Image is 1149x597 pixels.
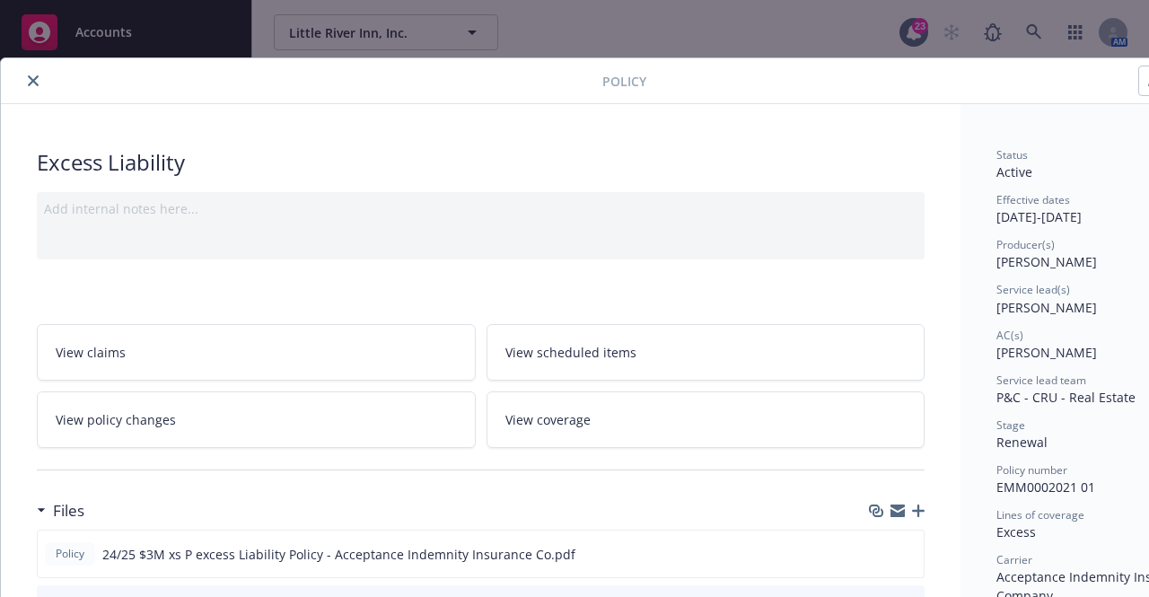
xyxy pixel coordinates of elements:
span: AC(s) [996,328,1023,343]
span: 24/25 $3M xs P excess Liability Policy - Acceptance Indemnity Insurance Co.pdf [102,545,575,564]
span: Service lead team [996,373,1086,388]
span: [PERSON_NAME] [996,253,1097,270]
span: P&C - CRU - Real Estate [996,389,1136,406]
span: Policy [602,72,646,91]
span: [PERSON_NAME] [996,299,1097,316]
span: EMM0002021 01 [996,478,1095,496]
span: Active [996,163,1032,180]
span: View scheduled items [505,343,636,362]
span: View coverage [505,410,591,429]
div: Files [37,499,84,522]
h3: Files [53,499,84,522]
span: View policy changes [56,410,176,429]
span: Service lead(s) [996,282,1070,297]
a: View claims [37,324,476,381]
span: Lines of coverage [996,507,1084,522]
span: Effective dates [996,192,1070,207]
span: Renewal [996,434,1048,451]
div: Add internal notes here... [44,199,917,218]
a: View policy changes [37,391,476,448]
span: Status [996,147,1028,162]
span: [PERSON_NAME] [996,344,1097,361]
span: View claims [56,343,126,362]
button: preview file [900,545,917,564]
span: Stage [996,417,1025,433]
button: close [22,70,44,92]
span: Carrier [996,552,1032,567]
span: Policy [52,546,88,562]
span: Policy number [996,462,1067,478]
div: Excess Liability [37,147,925,178]
span: Producer(s) [996,237,1055,252]
a: View scheduled items [487,324,925,381]
button: download file [872,545,886,564]
a: View coverage [487,391,925,448]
